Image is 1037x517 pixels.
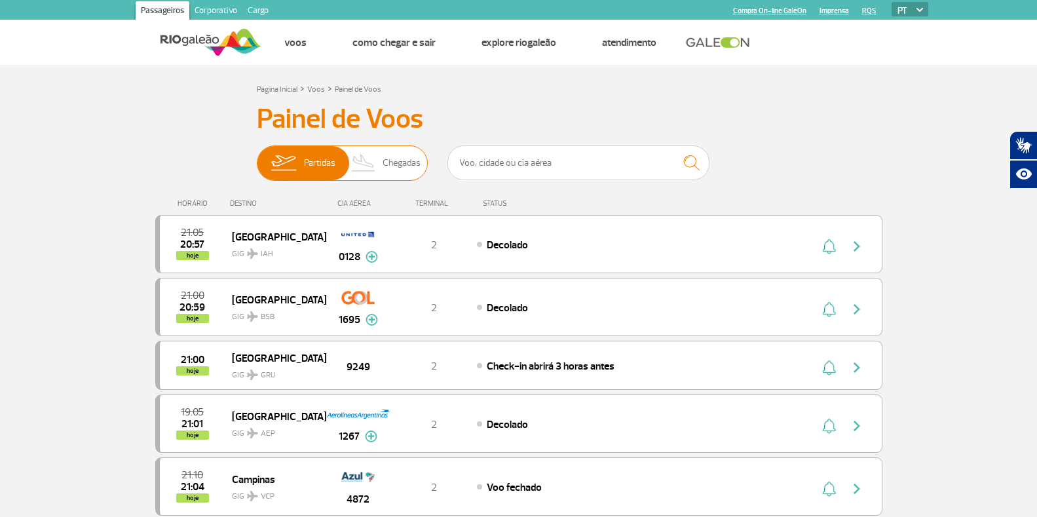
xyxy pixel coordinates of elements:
button: Abrir recursos assistivos. [1009,160,1037,189]
div: STATUS [476,199,583,208]
span: hoje [176,493,209,503]
a: Compra On-line GaleOn [733,7,806,15]
span: GIG [232,362,316,381]
span: [GEOGRAPHIC_DATA] [232,228,316,245]
input: Voo, cidade ou cia aérea [447,145,709,180]
a: Cargo [242,1,274,22]
span: 9249 [347,359,370,375]
span: 2025-08-24 21:05:00 [181,228,204,237]
span: 2 [431,481,437,494]
img: sino-painel-voo.svg [822,360,836,375]
span: [GEOGRAPHIC_DATA] [232,349,316,366]
img: seta-direita-painel-voo.svg [849,301,865,317]
img: destiny_airplane.svg [247,491,258,501]
div: Plugin de acessibilidade da Hand Talk. [1009,131,1037,189]
span: 2 [431,360,437,373]
span: 2025-08-24 21:04:43 [181,482,204,491]
span: GIG [232,421,316,440]
span: 2 [431,239,437,252]
span: Voo fechado [487,481,542,494]
span: [GEOGRAPHIC_DATA] [232,408,316,425]
span: GIG [232,304,316,323]
span: 2025-08-24 21:00:00 [181,291,204,300]
span: BSB [261,311,274,323]
a: Atendimento [602,36,656,49]
img: sino-painel-voo.svg [822,418,836,434]
span: 2 [431,418,437,431]
span: 0128 [339,249,360,265]
img: sino-painel-voo.svg [822,481,836,497]
span: 2 [431,301,437,315]
img: sino-painel-voo.svg [822,239,836,254]
a: Voos [284,36,307,49]
div: TERMINAL [391,199,476,208]
span: hoje [176,431,209,440]
img: destiny_airplane.svg [247,428,258,438]
a: Voos [307,85,325,94]
span: 1695 [339,312,360,328]
span: 2025-08-24 21:01:00 [181,419,203,429]
a: > [300,81,305,96]
span: 2025-08-24 19:05:00 [181,408,204,417]
span: GIG [232,484,316,503]
span: GIG [232,241,316,260]
span: Campinas [232,470,316,488]
img: slider-desembarque [345,146,383,180]
img: destiny_airplane.svg [247,311,258,322]
div: HORÁRIO [159,199,231,208]
a: Corporativo [189,1,242,22]
a: Como chegar e sair [352,36,436,49]
img: sino-painel-voo.svg [822,301,836,317]
img: seta-direita-painel-voo.svg [849,239,865,254]
a: Painel de Voos [335,85,381,94]
span: hoje [176,366,209,375]
a: > [328,81,332,96]
h3: Painel de Voos [257,103,781,136]
a: RQS [862,7,877,15]
img: mais-info-painel-voo.svg [366,251,378,263]
span: hoje [176,251,209,260]
img: destiny_airplane.svg [247,370,258,380]
img: slider-embarque [263,146,304,180]
span: IAH [261,248,273,260]
a: Página Inicial [257,85,297,94]
img: mais-info-painel-voo.svg [366,314,378,326]
span: 2025-08-24 21:00:00 [181,355,204,364]
img: destiny_airplane.svg [247,248,258,259]
span: 4872 [347,491,369,507]
a: Passageiros [136,1,189,22]
span: 1267 [339,429,360,444]
div: CIA AÉREA [326,199,391,208]
img: seta-direita-painel-voo.svg [849,418,865,434]
span: Decolado [487,418,528,431]
a: Explore RIOgaleão [481,36,556,49]
a: Imprensa [820,7,849,15]
span: AEP [261,428,275,440]
img: seta-direita-painel-voo.svg [849,481,865,497]
span: GRU [261,370,276,381]
span: Partidas [304,146,335,180]
span: Decolado [487,239,528,252]
span: Check-in abrirá 3 horas antes [487,360,614,373]
span: 2025-08-24 20:59:00 [179,303,205,312]
span: 2025-08-24 21:10:00 [181,470,203,480]
img: seta-direita-painel-voo.svg [849,360,865,375]
div: DESTINO [230,199,326,208]
span: hoje [176,314,209,323]
span: [GEOGRAPHIC_DATA] [232,291,316,308]
span: VCP [261,491,274,503]
span: Chegadas [383,146,421,180]
span: Decolado [487,301,528,315]
button: Abrir tradutor de língua de sinais. [1009,131,1037,160]
span: 2025-08-24 20:57:00 [180,240,204,249]
img: mais-info-painel-voo.svg [365,431,377,442]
